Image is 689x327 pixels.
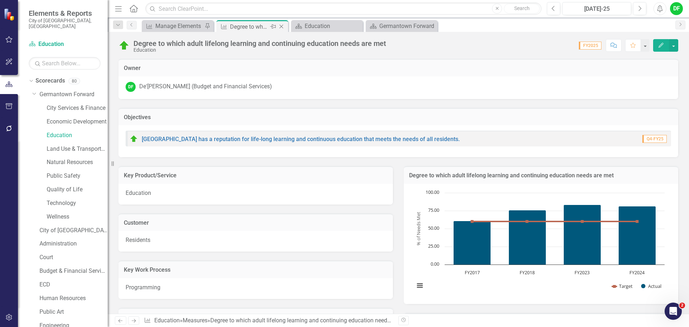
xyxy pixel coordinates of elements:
[379,22,436,31] div: Germantown Forward
[428,225,439,231] text: 50.00
[47,104,108,112] a: City Services & Finance
[431,261,439,267] text: 0.00
[4,8,16,21] img: ClearPoint Strategy
[39,267,108,275] a: Budget & Financial Services
[154,317,180,324] a: Education
[562,2,631,15] button: [DATE]-25
[426,189,439,195] text: 100.00
[581,220,584,223] path: FY2023, 60. Target.
[29,18,100,29] small: City of [GEOGRAPHIC_DATA], [GEOGRAPHIC_DATA]
[144,317,393,325] div: » »
[415,281,425,291] button: View chart menu, Chart
[665,303,682,320] iframe: Intercom live chat
[629,269,645,276] text: FY2024
[670,2,683,15] button: DF
[133,39,386,47] div: Degree to which adult lifelong learning and continuing education needs are met
[679,303,685,308] span: 2
[47,118,108,126] a: Economic Development
[124,114,673,121] h3: Objectives
[411,189,671,297] div: Chart. Highcharts interactive chart.
[565,5,629,13] div: [DATE]-25
[133,47,386,53] div: Education
[29,57,100,70] input: Search Below...
[47,131,108,140] a: Education
[411,189,668,297] svg: Interactive chart
[367,22,436,31] a: Germantown Forward
[47,172,108,180] a: Public Safety
[124,65,673,71] h3: Owner
[142,136,460,143] a: [GEOGRAPHIC_DATA] has a reputation for life-long learning and continuous education that meets the...
[612,283,633,289] button: Show Target
[293,22,361,31] a: Education
[210,317,411,324] div: Degree to which adult lifelong learning and continuing education needs are met
[39,253,108,262] a: Court
[39,226,108,235] a: City of [GEOGRAPHIC_DATA]
[428,207,439,213] text: 75.00
[520,269,535,276] text: FY2018
[130,135,138,143] img: On Target
[526,220,529,223] path: FY2018, 60. Target.
[509,210,546,265] path: FY2018, 75.94654788. Actual.
[145,3,542,15] input: Search ClearPoint...
[428,243,439,249] text: 25.00
[126,236,386,244] p: Residents
[139,83,272,91] div: De'[PERSON_NAME] (Budget and Financial Services)
[183,317,207,324] a: Measures
[39,294,108,303] a: Human Resources
[124,267,388,273] h3: Key Work Process
[124,220,388,226] h3: Customer
[504,4,540,14] button: Search
[454,221,491,265] path: FY2017, 60.77235772. Actual.
[126,82,136,92] div: DF
[124,172,388,179] h3: Key Product/Service
[39,90,108,99] a: Germantown Forward
[564,205,601,265] path: FY2023, 83.24175824. Actual.
[465,269,480,276] text: FY2017
[126,189,386,197] p: Education
[471,220,639,223] g: Target, series 1 of 2. Line with 4 data points.
[619,206,656,265] path: FY2024, 81.25. Actual.
[47,145,108,153] a: Land Use & Transportation
[126,284,386,292] p: Programming
[69,78,80,84] div: 80
[575,269,590,276] text: FY2023
[29,40,100,48] a: Education
[47,213,108,221] a: Wellness
[36,77,65,85] a: Scorecards
[118,40,130,51] img: On Target
[47,199,108,207] a: Technology
[409,172,673,179] h3: Degree to which adult lifelong learning and continuing education needs are met
[454,205,656,265] g: Actual, series 2 of 2. Bar series with 4 bars.
[514,5,530,11] span: Search
[144,22,203,31] a: Manage Elements
[47,186,108,194] a: Quality of Life
[636,220,639,223] path: FY2024, 60. Target.
[305,22,361,31] div: Education
[471,220,474,223] path: FY2017, 60. Target.
[230,22,268,31] div: Degree to which adult lifelong learning and continuing education needs are met
[155,22,203,31] div: Manage Elements
[39,308,108,316] a: Public Art
[642,135,667,143] span: Q4-FY25
[641,283,661,289] button: Show Actual
[29,9,100,18] span: Elements & Reports
[47,158,108,167] a: Natural Resources
[39,281,108,289] a: ECD
[579,42,601,50] span: FY2025
[415,212,422,246] text: % of Needs Met
[39,240,108,248] a: Administration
